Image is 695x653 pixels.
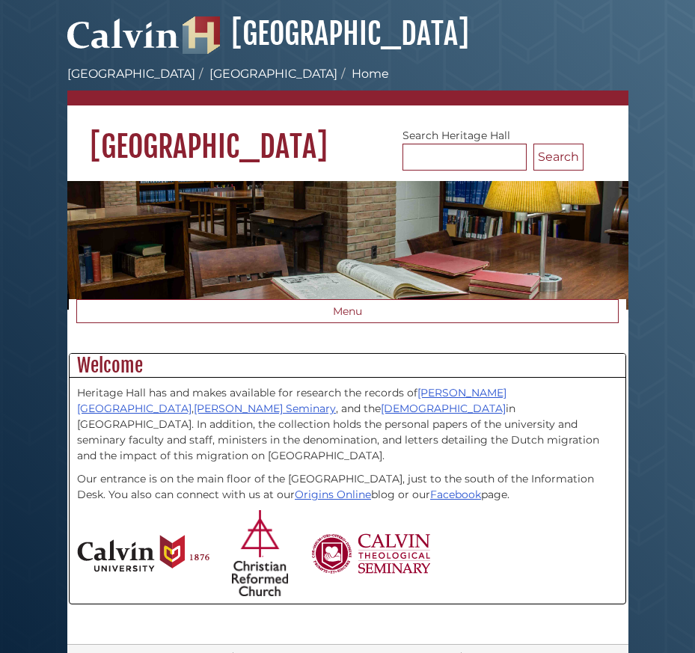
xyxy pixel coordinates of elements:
button: Search [533,144,584,171]
h2: Welcome [70,354,625,378]
a: Origins Online [295,488,371,501]
img: Calvin [67,12,180,54]
img: Christian Reformed Church [232,510,288,596]
a: [GEOGRAPHIC_DATA] [67,67,195,81]
p: Heritage Hall has and makes available for research the records of , , and the in [GEOGRAPHIC_DATA... [77,385,618,464]
nav: breadcrumb [67,65,628,105]
a: [DEMOGRAPHIC_DATA] [381,402,506,415]
a: [GEOGRAPHIC_DATA] [183,15,469,52]
img: Calvin University [77,535,209,572]
a: [PERSON_NAME] Seminary [194,402,336,415]
li: Home [337,65,389,83]
button: Menu [76,299,619,323]
h1: [GEOGRAPHIC_DATA] [67,105,628,165]
img: Hekman Library Logo [183,16,220,54]
a: [GEOGRAPHIC_DATA] [209,67,337,81]
img: Calvin Theological Seminary [310,533,432,574]
a: Calvin University [67,34,180,48]
p: Our entrance is on the main floor of the [GEOGRAPHIC_DATA], just to the south of the Information ... [77,471,618,503]
a: Facebook [430,488,481,501]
